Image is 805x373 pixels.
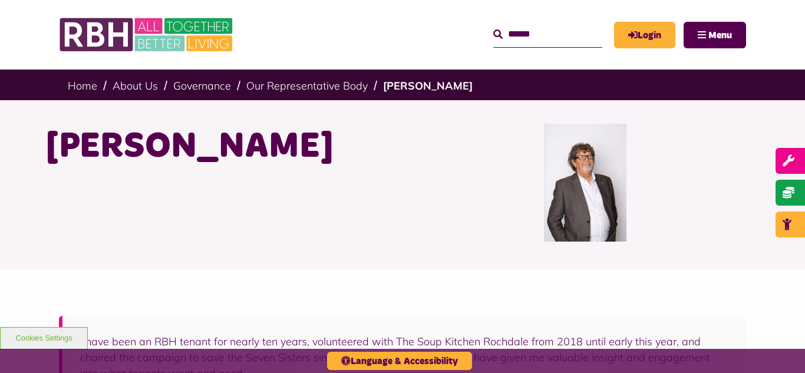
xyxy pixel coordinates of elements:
[246,79,368,93] a: Our Representative Body
[327,352,472,370] button: Language & Accessibility
[113,79,158,93] a: About Us
[752,320,805,373] iframe: Netcall Web Assistant for live chat
[59,12,236,58] img: RBH
[614,22,675,48] a: MyRBH
[383,79,473,93] a: [PERSON_NAME]
[708,31,732,40] span: Menu
[173,79,231,93] a: Governance
[684,22,746,48] button: Navigation
[46,124,394,170] h1: [PERSON_NAME]
[544,124,626,242] img: Mark Slater
[68,79,97,93] a: Home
